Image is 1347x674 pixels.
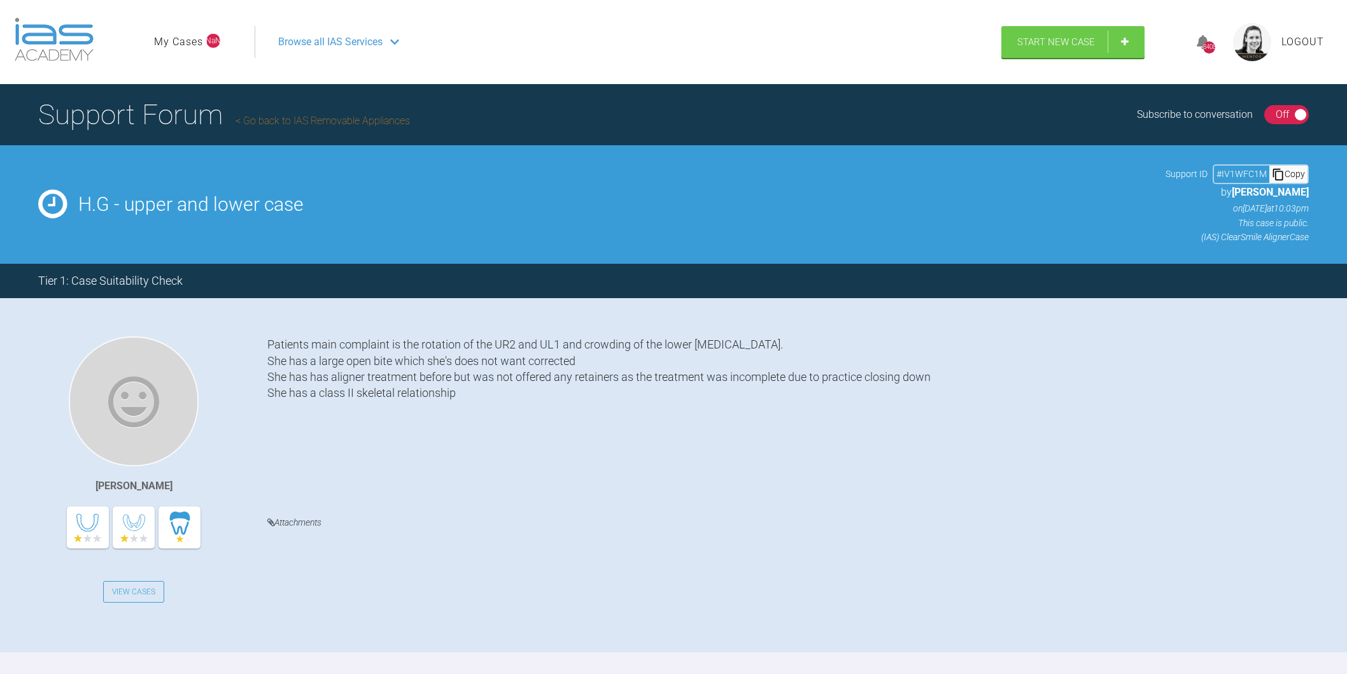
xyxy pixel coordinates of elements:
div: Tier 1: Case Suitability Check [38,272,183,290]
span: [PERSON_NAME] [1232,186,1309,198]
p: This case is public. [1166,216,1309,230]
div: # IV1WFC1M [1214,167,1269,181]
h1: Support Forum [38,92,410,137]
a: Go back to IAS Removable Appliances [236,115,410,127]
div: Copy [1269,166,1308,182]
a: My Cases [154,34,203,50]
a: View Cases [103,581,164,603]
span: Start New Case [1017,36,1095,48]
p: on [DATE] at 10:03pm [1166,201,1309,215]
p: (IAS) ClearSmile Aligner Case [1166,230,1309,244]
span: NaN [206,34,220,48]
a: Start New Case [1001,26,1145,58]
img: Hina Jivanjee [69,336,199,466]
img: logo-light.3e3ef733.png [15,18,94,61]
p: by [1166,184,1309,201]
span: Support ID [1166,167,1208,181]
img: profile.png [1233,23,1271,61]
div: Patients main complaint is the rotation of the UR2 and UL1 and crowding of the lower [MEDICAL_DAT... [267,336,1309,496]
a: Logout [1281,34,1324,50]
h2: H.G - upper and lower case [78,195,1154,214]
div: Off [1276,106,1289,123]
div: Subscribe to conversation [1137,106,1253,123]
div: 8408 [1203,41,1215,54]
div: [PERSON_NAME] [95,478,173,494]
span: Browse all IAS Services [278,34,383,50]
h4: Attachments [267,515,1309,531]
